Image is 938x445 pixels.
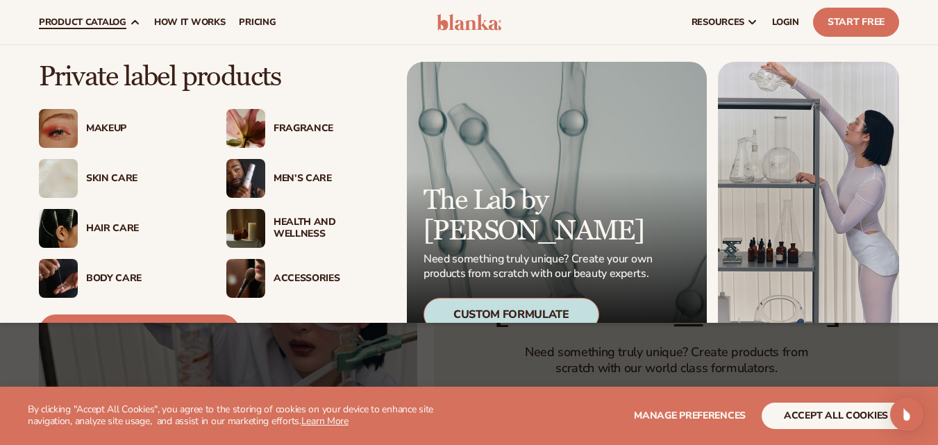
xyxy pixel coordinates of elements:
[39,62,386,92] p: Private label products
[226,109,265,148] img: Pink blooming flower.
[772,17,799,28] span: LOGIN
[274,273,386,285] div: Accessories
[39,259,199,298] a: Male hand applying moisturizer. Body Care
[39,109,78,148] img: Female with glitter eye makeup.
[39,209,199,248] a: Female hair pulled back with clips. Hair Care
[154,17,226,28] span: How It Works
[86,273,199,285] div: Body Care
[86,173,199,185] div: Skin Care
[634,403,746,429] button: Manage preferences
[890,398,923,431] div: Open Intercom Messenger
[437,14,502,31] img: logo
[424,298,599,331] div: Custom Formulate
[239,17,276,28] span: pricing
[301,414,349,428] a: Learn More
[718,62,899,348] img: Female in lab with equipment.
[226,109,386,148] a: Pink blooming flower. Fragrance
[39,17,126,28] span: product catalog
[39,109,199,148] a: Female with glitter eye makeup. Makeup
[28,404,463,428] p: By clicking "Accept All Cookies", you agree to the storing of cookies on your device to enhance s...
[39,209,78,248] img: Female hair pulled back with clips.
[274,173,386,185] div: Men’s Care
[226,209,386,248] a: Candles and incense on table. Health And Wellness
[39,259,78,298] img: Male hand applying moisturizer.
[424,252,657,281] p: Need something truly unique? Create your own products from scratch with our beauty experts.
[39,159,199,198] a: Cream moisturizer swatch. Skin Care
[692,17,744,28] span: resources
[226,259,265,298] img: Female with makeup brush.
[762,403,910,429] button: accept all cookies
[274,217,386,240] div: Health And Wellness
[813,8,899,37] a: Start Free
[39,159,78,198] img: Cream moisturizer swatch.
[407,62,707,348] a: Microscopic product formula. The Lab by [PERSON_NAME] Need something truly unique? Create your ow...
[226,159,265,198] img: Male holding moisturizer bottle.
[226,259,386,298] a: Female with makeup brush. Accessories
[39,314,240,348] a: View Product Catalog
[274,123,386,135] div: Fragrance
[86,223,199,235] div: Hair Care
[424,185,657,246] p: The Lab by [PERSON_NAME]
[226,159,386,198] a: Male holding moisturizer bottle. Men’s Care
[634,409,746,422] span: Manage preferences
[226,209,265,248] img: Candles and incense on table.
[86,123,199,135] div: Makeup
